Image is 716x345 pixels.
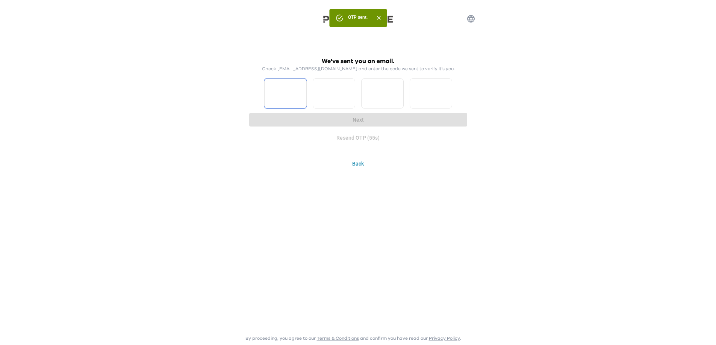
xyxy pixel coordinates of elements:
[245,335,461,341] p: By proceeding, you agree to our and confirm you have read our .
[429,336,460,340] a: Privacy Policy
[245,157,471,171] button: Back
[264,78,307,108] input: Please enter OTP character 1
[410,78,452,108] input: Please enter OTP character 4
[321,15,396,23] img: Preface Logo
[374,13,384,23] button: Close
[322,57,394,66] h2: We've sent you an email.
[361,78,404,108] input: Please enter OTP character 3
[313,78,355,108] input: Please enter OTP character 2
[262,66,454,72] p: Check [EMAIL_ADDRESS][DOMAIN_NAME] and enter the code we sent to verify it's you.
[317,336,359,340] a: Terms & Conditions
[348,11,368,25] div: OTP sent.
